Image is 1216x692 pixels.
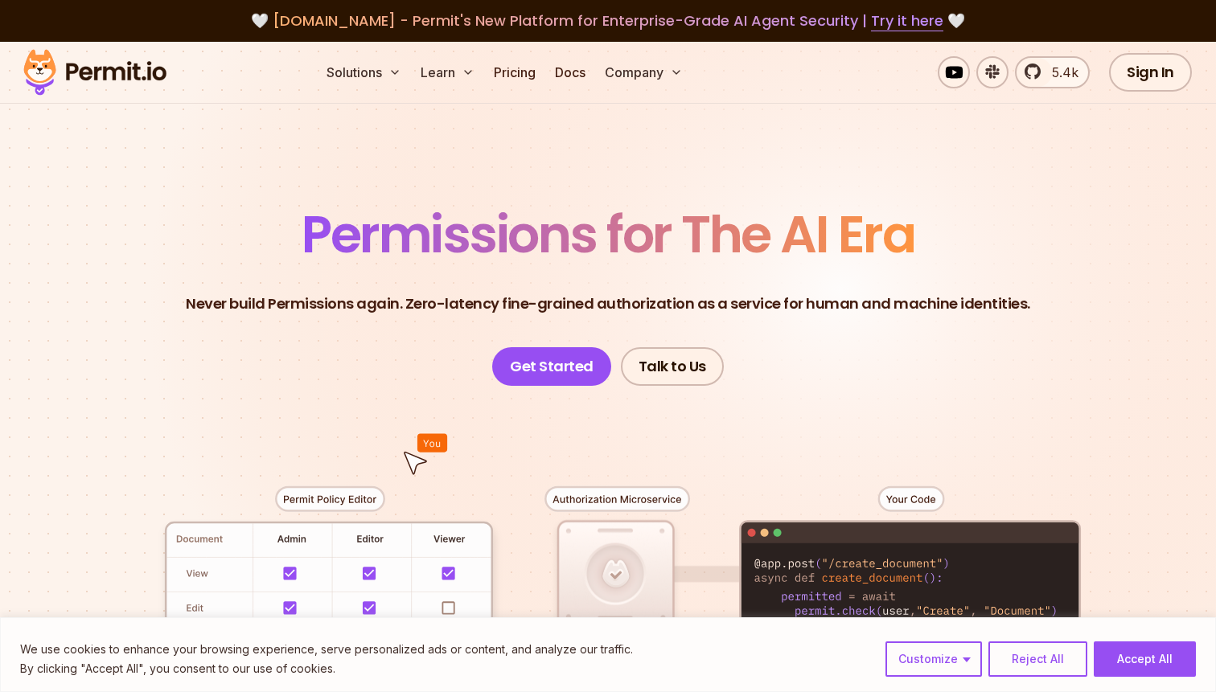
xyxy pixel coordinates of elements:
span: Permissions for The AI Era [302,199,914,270]
a: Docs [548,56,592,88]
a: Get Started [492,347,611,386]
a: Try it here [871,10,943,31]
div: 🤍 🤍 [39,10,1177,32]
button: Company [598,56,689,88]
button: Customize [885,641,982,677]
a: Sign In [1109,53,1192,92]
span: 5.4k [1042,63,1078,82]
p: Never build Permissions again. Zero-latency fine-grained authorization as a service for human and... [186,293,1030,315]
button: Learn [414,56,481,88]
p: We use cookies to enhance your browsing experience, serve personalized ads or content, and analyz... [20,640,633,659]
img: Permit logo [16,45,174,100]
a: Talk to Us [621,347,724,386]
a: 5.4k [1015,56,1090,88]
button: Accept All [1094,641,1196,677]
a: Pricing [487,56,542,88]
p: By clicking "Accept All", you consent to our use of cookies. [20,659,633,678]
span: [DOMAIN_NAME] - Permit's New Platform for Enterprise-Grade AI Agent Security | [273,10,943,31]
button: Solutions [320,56,408,88]
button: Reject All [988,641,1087,677]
